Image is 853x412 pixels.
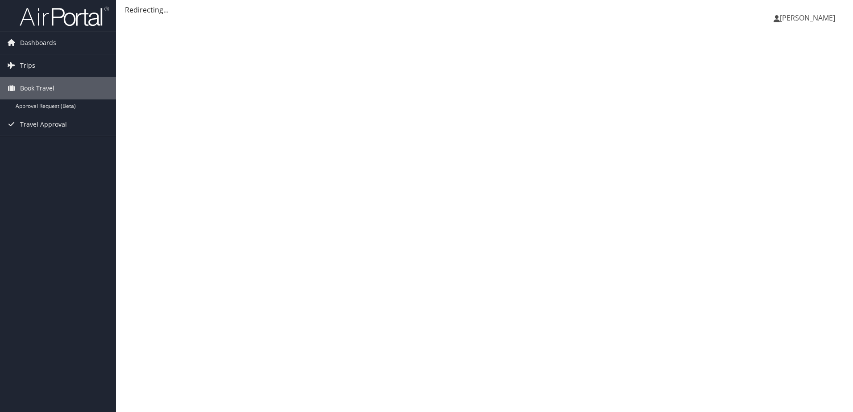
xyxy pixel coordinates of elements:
[20,113,67,136] span: Travel Approval
[20,54,35,77] span: Trips
[20,6,109,27] img: airportal-logo.png
[20,32,56,54] span: Dashboards
[20,77,54,99] span: Book Travel
[774,4,844,31] a: [PERSON_NAME]
[780,13,835,23] span: [PERSON_NAME]
[125,4,844,15] div: Redirecting...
